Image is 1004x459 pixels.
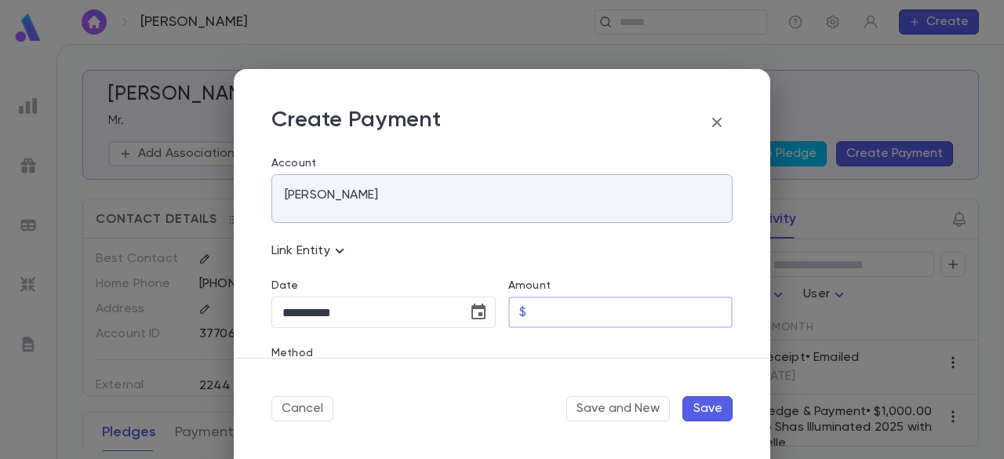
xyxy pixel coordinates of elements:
[508,279,551,292] label: Amount
[271,347,313,359] label: Method
[271,107,441,138] p: Create Payment
[271,396,333,421] button: Cancel
[566,396,670,421] button: Save and New
[519,304,526,320] p: $
[271,279,496,292] label: Date
[271,242,349,260] p: Link Entity
[285,188,378,203] p: [PERSON_NAME]
[463,297,494,328] button: Choose date, selected date is Sep 15, 2025
[271,157,733,169] label: Account
[682,396,733,421] button: Save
